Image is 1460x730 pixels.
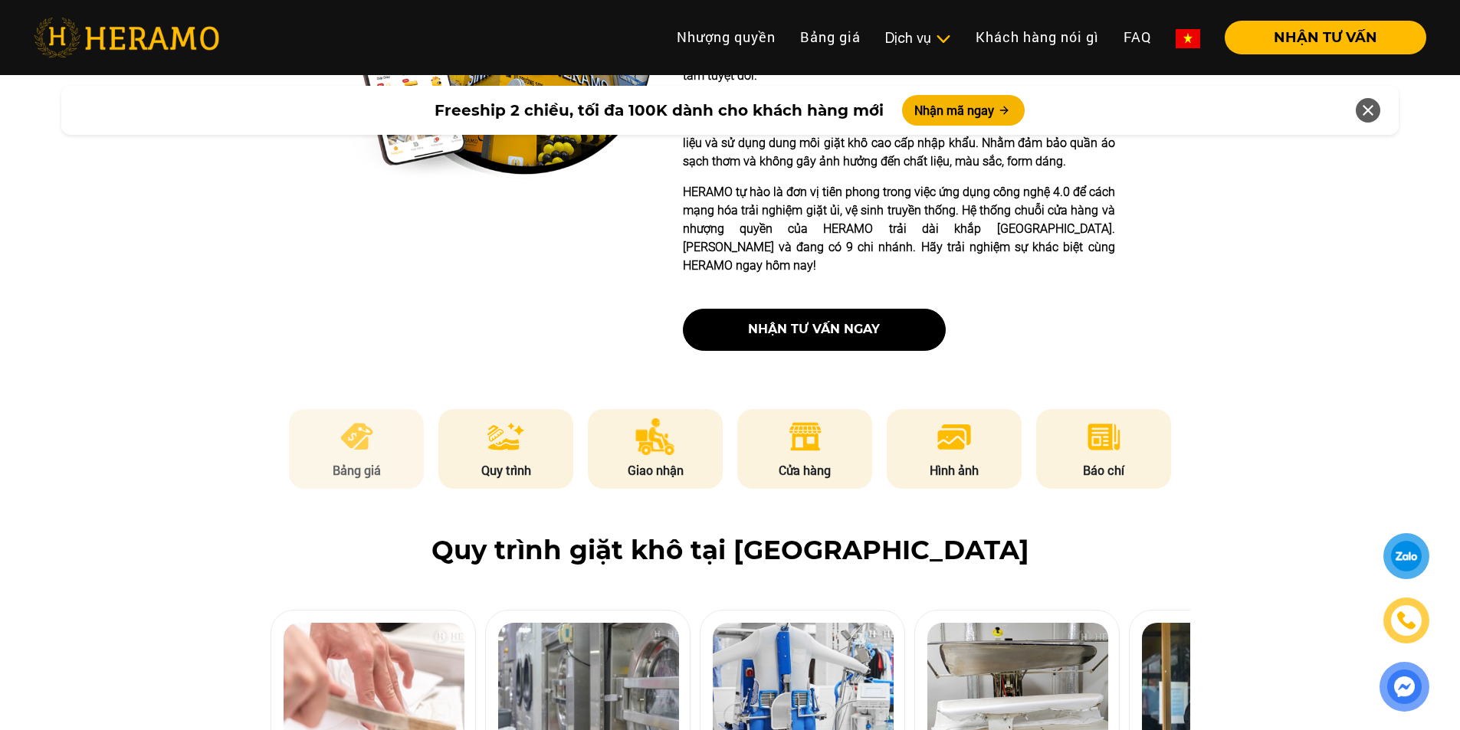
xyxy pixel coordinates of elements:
[435,99,884,122] span: Freeship 2 chiều, tối đa 100K dành cho khách hàng mới
[1225,21,1426,54] button: NHẬN TƯ VẤN
[885,28,951,48] div: Dịch vụ
[438,461,573,480] p: Quy trình
[683,183,1115,275] p: HERAMO tự hào là đơn vị tiên phong trong việc ứng dụng công nghệ 4.0 để cách mạng hóa trải nghiệm...
[664,21,788,54] a: Nhượng quyền
[936,418,973,455] img: image.png
[786,418,824,455] img: store.png
[737,461,872,480] p: Cửa hàng
[635,418,675,455] img: delivery.png
[338,418,376,455] img: pricing.png
[902,95,1025,126] button: Nhận mã ngay
[289,461,424,480] p: Bảng giá
[683,309,946,351] button: nhận tư vấn ngay
[887,461,1022,480] p: Hình ảnh
[963,21,1111,54] a: Khách hàng nói gì
[1386,600,1427,641] a: phone-icon
[788,21,873,54] a: Bảng giá
[487,418,524,455] img: process.png
[1176,29,1200,48] img: vn-flag.png
[34,535,1426,566] h2: Quy trình giặt khô tại [GEOGRAPHIC_DATA]
[588,461,723,480] p: Giao nhận
[1036,461,1171,480] p: Báo chí
[1111,21,1163,54] a: FAQ
[1212,31,1426,44] a: NHẬN TƯ VẤN
[935,31,951,47] img: subToggleIcon
[1085,418,1123,455] img: news.png
[1398,612,1416,629] img: phone-icon
[34,18,219,57] img: heramo-logo.png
